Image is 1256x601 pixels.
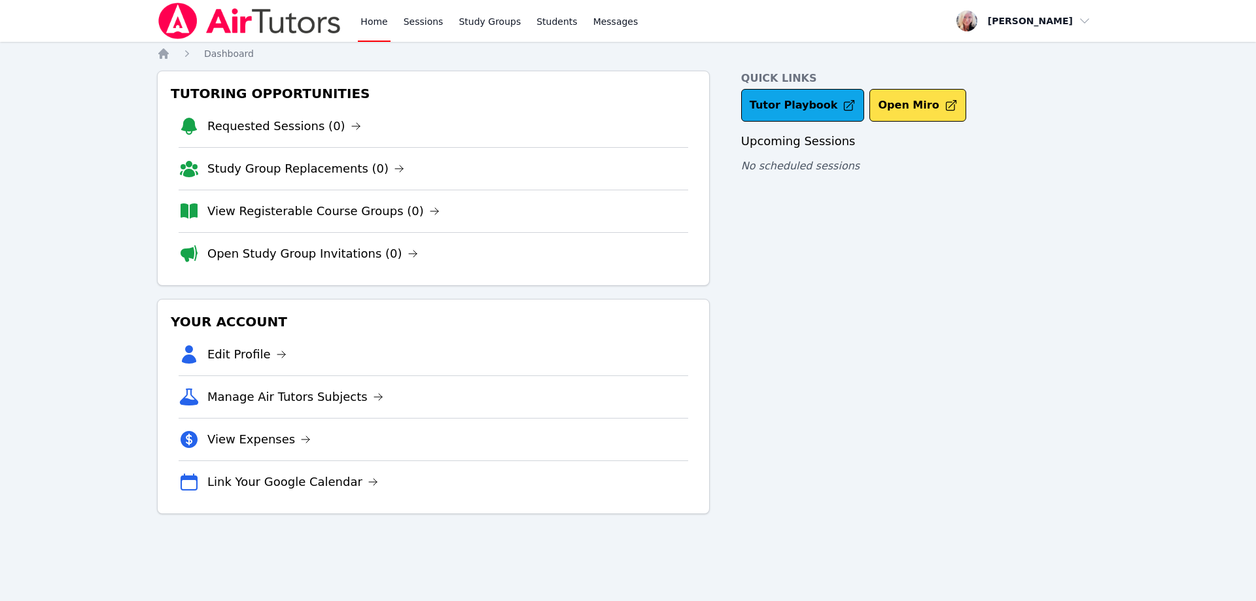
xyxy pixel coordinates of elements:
[741,71,1099,86] h4: Quick Links
[207,473,378,491] a: Link Your Google Calendar
[168,82,699,105] h3: Tutoring Opportunities
[207,345,287,364] a: Edit Profile
[869,89,966,122] button: Open Miro
[157,3,342,39] img: Air Tutors
[207,117,361,135] a: Requested Sessions (0)
[207,245,418,263] a: Open Study Group Invitations (0)
[741,132,1099,150] h3: Upcoming Sessions
[204,47,254,60] a: Dashboard
[207,202,440,220] a: View Registerable Course Groups (0)
[204,48,254,59] span: Dashboard
[168,310,699,334] h3: Your Account
[207,388,383,406] a: Manage Air Tutors Subjects
[207,430,311,449] a: View Expenses
[207,160,404,178] a: Study Group Replacements (0)
[157,47,1099,60] nav: Breadcrumb
[741,160,860,172] span: No scheduled sessions
[593,15,638,28] span: Messages
[741,89,865,122] a: Tutor Playbook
